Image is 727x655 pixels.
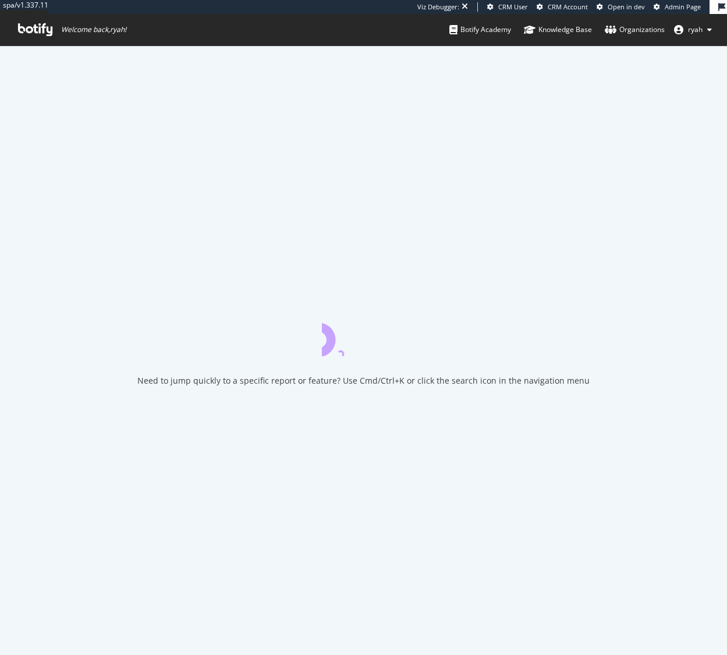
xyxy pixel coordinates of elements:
div: Organizations [605,24,665,36]
a: Botify Academy [449,14,511,45]
a: Knowledge Base [524,14,592,45]
a: Organizations [605,14,665,45]
span: Open in dev [608,2,645,11]
a: Admin Page [654,2,701,12]
a: Open in dev [597,2,645,12]
span: CRM User [498,2,528,11]
span: CRM Account [548,2,588,11]
div: Viz Debugger: [417,2,459,12]
a: CRM User [487,2,528,12]
div: Need to jump quickly to a specific report or feature? Use Cmd/Ctrl+K or click the search icon in ... [137,375,590,387]
span: ryah [688,24,703,34]
div: Knowledge Base [524,24,592,36]
div: Botify Academy [449,24,511,36]
span: Admin Page [665,2,701,11]
span: Welcome back, ryah ! [61,25,126,34]
button: ryah [665,20,721,39]
a: CRM Account [537,2,588,12]
div: animation [322,314,406,356]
